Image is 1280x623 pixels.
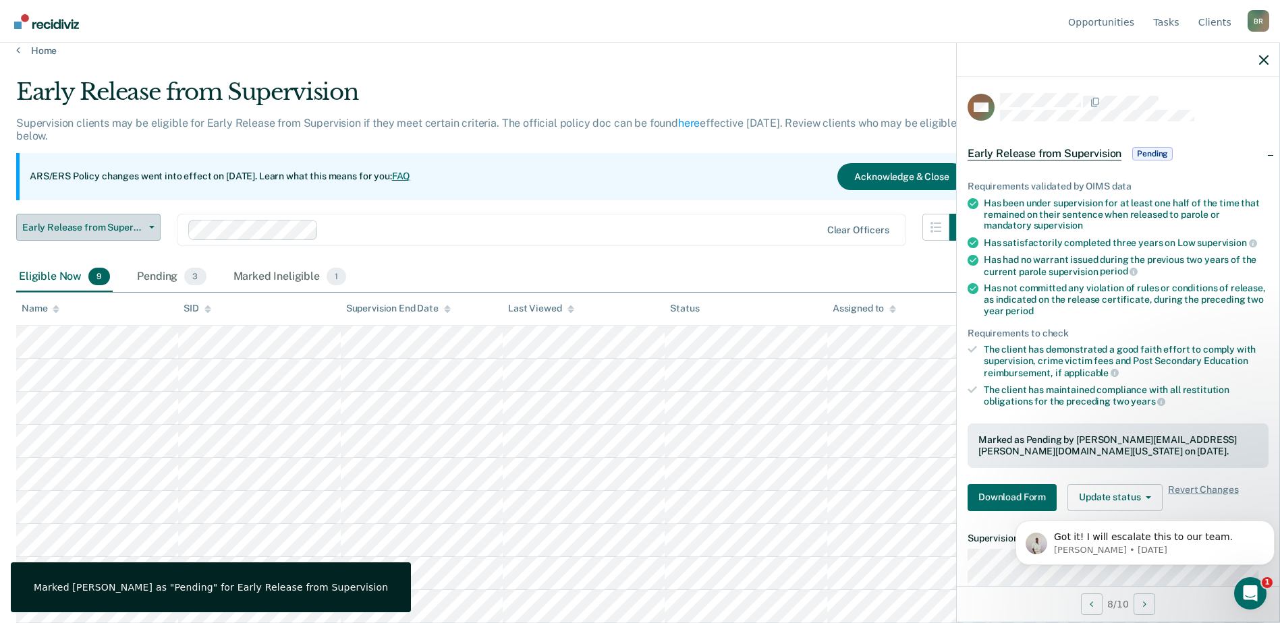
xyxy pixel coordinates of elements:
span: Early Release from Supervision [22,222,144,233]
div: 8 / 10 [957,586,1279,622]
span: years [1131,396,1165,407]
button: Next Opportunity [1134,593,1155,615]
div: The client has maintained compliance with all restitution obligations for the preceding two [984,384,1269,407]
button: Send us a message [62,355,208,382]
span: Got it! I will escalate this to our team. [48,48,251,59]
h1: Messages [100,6,173,29]
img: Profile image for Naomi [16,47,43,74]
span: 3 [184,268,206,285]
img: Profile image for Kim [16,147,43,174]
div: The client has demonstrated a good faith effort to comply with supervision, crime victim fees and... [984,344,1269,378]
div: SID [184,303,211,314]
a: Home [16,44,1264,57]
div: Has been under supervision for at least one half of the time that remained on their sentence when... [984,198,1269,231]
div: B R [1248,10,1269,32]
span: supervision [1034,220,1083,231]
div: Marked as Pending by [PERSON_NAME][EMAIL_ADDRESS][PERSON_NAME][DOMAIN_NAME][US_STATE] on [DATE]. [978,434,1258,457]
div: • [DATE] [129,160,167,175]
a: here [678,117,700,129]
div: Clear officers [827,225,889,236]
div: Eligible Now [16,262,113,292]
span: 9 [88,268,110,285]
div: Has satisfactorily completed three years on Low [984,237,1269,249]
div: • [DATE] [80,111,118,125]
div: Name [22,303,59,314]
div: [PERSON_NAME] [48,160,126,175]
span: Hey [PERSON_NAME], yes we're aware of this issue and we're working on a way to fix this! [48,148,477,158]
div: Pending [134,262,208,292]
div: Krysty [48,111,78,125]
dt: Supervision [968,533,1269,544]
div: Early Release from Supervision [16,78,976,117]
span: period [1100,266,1138,276]
span: It is for Annual but it showing in both ERS and Annual under pending [48,98,373,109]
span: 1 [327,268,346,285]
a: FAQ [392,171,411,181]
button: Messages [135,421,270,475]
div: • [DATE] [129,61,167,75]
div: Status [670,303,699,314]
iframe: Intercom live chat [1234,577,1267,610]
button: Update status [1067,484,1163,511]
span: 1 [1262,577,1273,588]
div: Profile image for Krysty [16,97,43,124]
div: Requirements validated by OIMS data [968,181,1269,192]
span: Home [53,454,81,464]
iframe: Intercom notifications message [1010,492,1280,587]
button: Profile dropdown button [1248,10,1269,32]
span: applicable [1064,367,1119,378]
span: Pending [1132,147,1173,160]
div: Assigned to [833,303,896,314]
a: Navigate to form link [968,484,1062,511]
span: Early Release from Supervision [968,147,1121,160]
p: Supervision clients may be eligible for Early Release from Supervision if they meet certain crite... [16,117,957,142]
div: Has not committed any violation of rules or conditions of release, as indicated on the release ce... [984,283,1269,316]
div: [PERSON_NAME] [48,61,126,75]
div: Requirements to check [968,328,1269,339]
div: Supervision End Date [346,303,451,314]
span: supervision [1197,237,1256,248]
div: Marked Ineligible [231,262,350,292]
button: Acknowledge & Close [837,163,966,190]
button: Previous Opportunity [1081,593,1103,615]
div: Close [237,5,261,30]
div: Has had no warrant issued during the previous two years of the current parole supervision [984,254,1269,277]
img: Recidiviz [14,14,79,29]
span: period [1005,305,1033,316]
p: ARS/ERS Policy changes went into effect on [DATE]. Learn what this means for you: [30,170,410,183]
button: Download Form [968,484,1057,511]
span: Messages [176,454,228,464]
div: Marked [PERSON_NAME] as "Pending" for Early Release from Supervision [34,581,388,593]
span: Revert Changes [1168,484,1238,511]
div: Last Viewed [508,303,574,314]
div: Early Release from SupervisionPending [957,132,1279,175]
